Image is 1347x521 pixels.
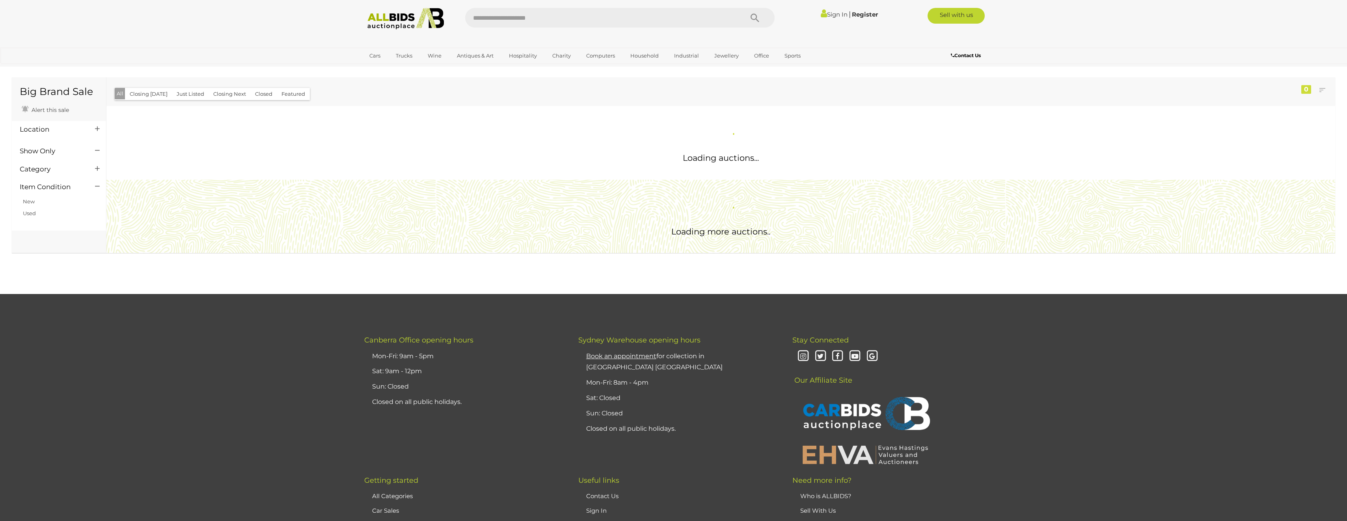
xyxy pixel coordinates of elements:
a: Household [625,49,664,62]
h1: Big Brand Sale [20,86,98,97]
a: Cars [364,49,386,62]
li: Closed on all public holidays. [370,394,559,410]
a: Antiques & Art [452,49,499,62]
a: All Categories [372,492,413,500]
button: Featured [277,88,310,100]
span: Alert this sale [30,106,69,114]
a: Who is ALLBIDS? [800,492,851,500]
a: Office [749,49,774,62]
h4: Item Condition [20,183,83,191]
a: Alert this sale [20,103,71,115]
u: Book an appointment [586,352,656,360]
a: Sports [779,49,806,62]
a: Contact Us [951,51,983,60]
span: Loading more auctions.. [671,227,770,236]
a: Used [23,210,36,216]
i: Facebook [831,350,844,363]
li: Sun: Closed [370,379,559,394]
span: Getting started [364,476,418,485]
a: Sell With Us [800,507,836,514]
a: Book an appointmentfor collection in [GEOGRAPHIC_DATA] [GEOGRAPHIC_DATA] [586,352,723,371]
div: 0 [1301,85,1311,94]
a: Sign In [821,11,848,18]
button: Just Listed [172,88,209,100]
i: Youtube [848,350,862,363]
i: Instagram [796,350,810,363]
button: Closed [250,88,277,100]
button: Closing [DATE] [125,88,172,100]
button: All [115,88,125,99]
li: Closed on all public holidays. [584,421,773,437]
img: Allbids.com.au [363,8,449,30]
button: Closing Next [209,88,251,100]
a: Sign In [586,507,607,514]
h4: Show Only [20,147,83,155]
i: Twitter [814,350,827,363]
img: CARBIDS Auctionplace [798,389,932,441]
li: Mon-Fri: 8am - 4pm [584,375,773,391]
li: Sat: Closed [584,391,773,406]
a: Register [852,11,878,18]
a: Hospitality [504,49,542,62]
a: Sell with us [928,8,985,24]
span: Useful links [578,476,619,485]
a: Industrial [669,49,704,62]
span: Sydney Warehouse opening hours [578,336,701,344]
span: Our Affiliate Site [792,364,852,385]
a: Charity [547,49,576,62]
a: New [23,198,35,205]
span: Loading auctions... [683,153,759,163]
a: Wine [423,49,447,62]
a: Car Sales [372,507,399,514]
span: Need more info? [792,476,851,485]
li: Mon-Fri: 9am - 5pm [370,349,559,364]
span: Stay Connected [792,336,849,344]
a: Trucks [391,49,417,62]
a: Jewellery [709,49,744,62]
li: Sun: Closed [584,406,773,421]
a: [GEOGRAPHIC_DATA] [364,62,430,75]
a: Contact Us [586,492,619,500]
a: Computers [581,49,620,62]
h4: Category [20,166,83,173]
span: | [849,10,851,19]
span: Canberra Office opening hours [364,336,473,344]
button: Search [735,8,775,28]
h4: Location [20,126,83,133]
img: EHVA | Evans Hastings Valuers and Auctioneers [798,444,932,465]
li: Sat: 9am - 12pm [370,364,559,379]
i: Google [865,350,879,363]
b: Contact Us [951,52,981,58]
